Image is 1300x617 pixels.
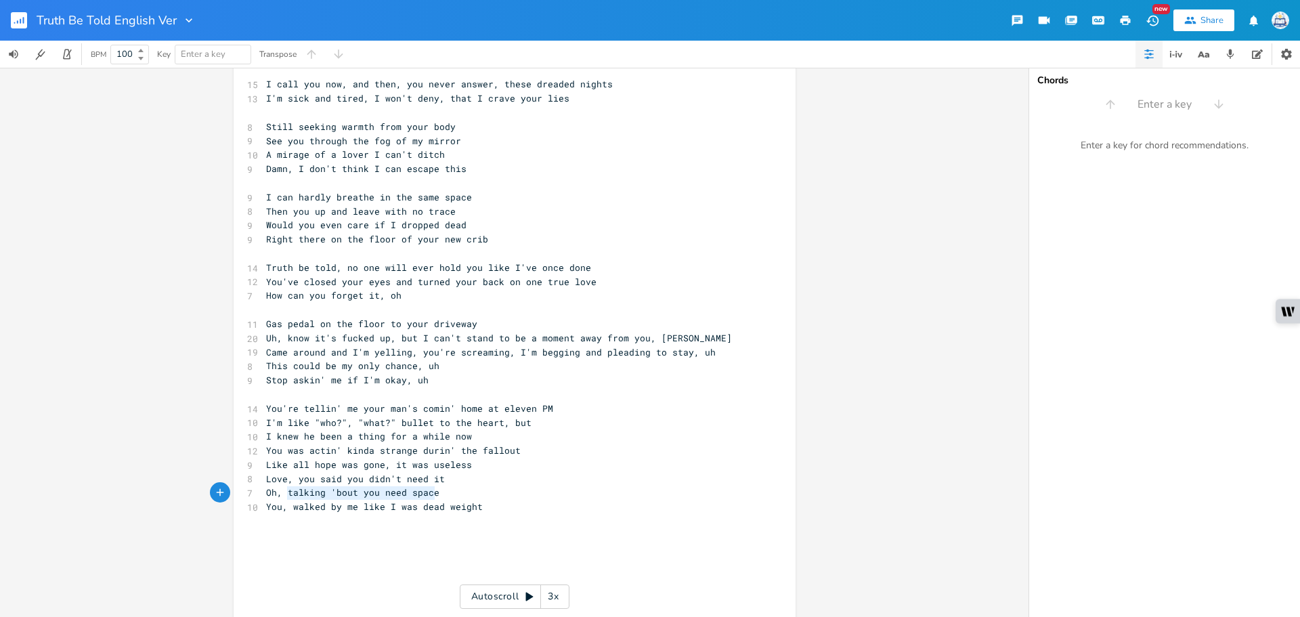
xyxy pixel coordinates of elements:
[266,374,429,386] span: Stop askin' me if I'm okay, uh
[266,191,472,203] span: I can hardly breathe in the same space
[266,444,521,456] span: You was actin' kinda strange durin' the fallout
[266,121,456,133] span: Still seeking warmth from your body
[1173,9,1234,31] button: Share
[266,473,445,485] span: Love, you said you didn't need it
[266,205,456,217] span: Then you up and leave with no trace
[266,233,488,245] span: Right there on the floor of your new crib
[266,289,402,301] span: How can you forget it, oh
[1152,4,1170,14] div: New
[1029,131,1300,160] div: Enter a key for chord recommendations.
[266,261,591,274] span: Truth be told, no one will ever hold you like I've once done
[1200,14,1223,26] div: Share
[266,417,532,429] span: I'm like "who?", "what?" bullet to the heart, but
[181,48,225,60] span: Enter a key
[1037,76,1292,85] div: Chords
[266,430,472,442] span: I knew he been a thing for a while now
[460,584,569,609] div: Autoscroll
[266,459,472,471] span: Like all hope was gone, it was useless
[266,135,461,147] span: See you through the fog of my mirror
[266,486,439,498] span: Oh, talking 'bout you need space
[266,163,467,175] span: Damn, I don't think I can escape this
[266,219,467,231] span: Would you even care if I dropped dead
[91,51,106,58] div: BPM
[1139,8,1166,33] button: New
[37,14,177,26] span: Truth Be Told English Ver
[266,501,483,513] span: You, walked by me like I was dead weight
[266,276,597,288] span: You've closed your eyes and turned your back on one true love
[266,92,569,104] span: I'm sick and tired, I won't deny, that I crave your lies
[266,332,732,344] span: Uh, know it's fucked up, but I can't stand to be a moment away from you, [PERSON_NAME]
[266,346,716,358] span: Came around and I'm yelling, you're screaming, I'm begging and pleading to stay, uh
[157,50,171,58] div: Key
[266,360,439,372] span: This could be my only chance, uh
[266,148,445,161] span: A mirage of a lover I can't ditch
[259,50,297,58] div: Transpose
[266,78,613,90] span: I call you now, and then, you never answer, these dreaded nights
[266,402,553,414] span: You're tellin' me your man's comin' home at eleven PM
[266,318,477,330] span: Gas pedal on the floor to your driveway
[1137,97,1192,112] span: Enter a key
[541,584,565,609] div: 3x
[1272,12,1289,29] img: Sign In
